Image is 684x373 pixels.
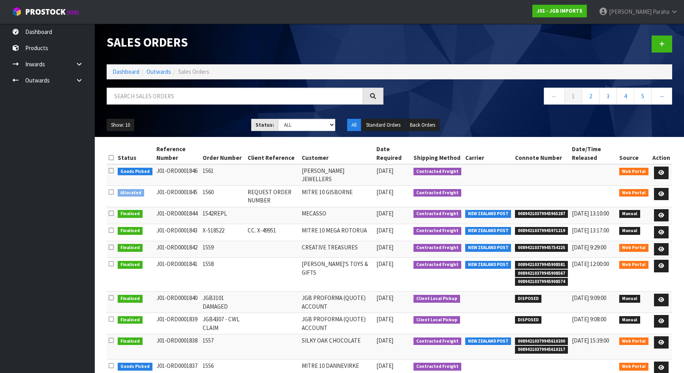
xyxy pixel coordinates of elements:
td: J01-ORD0001844 [154,207,201,224]
span: NEW ZEALAND POST [465,244,511,252]
span: DISPOSED [515,316,541,324]
span: Contracted Freight [413,227,461,235]
span: Manual [619,227,640,235]
span: [DATE] [376,167,393,174]
span: Paraha [653,8,669,15]
span: 00894210379945965287 [515,210,568,218]
span: NEW ZEALAND POST [465,210,511,218]
td: SILKY OAK CHOCOLATE [300,334,374,359]
th: Client Reference [246,143,300,164]
td: J01-ORD0001845 [154,186,201,207]
span: [DATE] [376,188,393,196]
strong: J01 - JGB IMPORTS [537,7,583,14]
td: 1558 [201,258,246,292]
span: Sales Orders [178,68,209,75]
span: Client Local Pickup [413,295,460,303]
td: [PERSON_NAME]'S TOYS & GIFTS [300,258,374,292]
td: 1542REPL [201,207,246,224]
span: [DATE] [376,227,393,234]
span: [DATE] [376,244,393,251]
span: 00894210379945610217 [515,346,568,354]
img: cube-alt.png [12,7,22,17]
td: 1561 [201,164,246,186]
td: J01-ORD0001843 [154,224,201,241]
td: JGB PROFORMA (QUOTE) ACCOUNT [300,313,374,334]
span: 00894210379945754225 [515,244,568,252]
strong: Status: [256,122,274,128]
td: MITRE 10 GISBORNE [300,186,374,207]
span: [DATE] [376,315,393,323]
span: DISPOSED [515,295,541,303]
span: NEW ZEALAND POST [465,227,511,235]
span: 00894210379945971219 [515,227,568,235]
span: Web Portal [619,363,648,371]
a: Dashboard [113,68,139,75]
a: 3 [599,88,617,105]
span: Contracted Freight [413,363,461,371]
span: Contracted Freight [413,210,461,218]
span: 00894210379945908581 [515,261,568,269]
th: Customer [300,143,374,164]
span: Finalised [118,295,143,303]
td: CREATIVE TREASURES [300,241,374,258]
td: JGB PROFORMA (QUOTE) ACCOUNT [300,292,374,313]
td: CC. X-49951 [246,224,300,241]
span: Manual [619,210,640,218]
span: Web Portal [619,337,648,345]
span: Web Portal [619,244,648,252]
th: Action [650,143,672,164]
span: Contracted Freight [413,244,461,252]
span: Finalised [118,210,143,218]
a: → [651,88,672,105]
span: 00894210379945610200 [515,337,568,345]
input: Search sales orders [107,88,363,105]
button: Show: 10 [107,119,134,131]
th: Connote Number [513,143,570,164]
a: 4 [616,88,634,105]
th: Shipping Method [412,143,463,164]
th: Status [116,143,154,164]
span: Web Portal [619,168,648,176]
th: Date Required [374,143,412,164]
a: 5 [634,88,652,105]
span: [DATE] [376,294,393,302]
span: Finalised [118,337,143,345]
td: JGB4307 - CWL CLAIM [201,313,246,334]
span: [DATE] 9:08:00 [572,315,606,323]
td: MITRE 10 MEGA ROTORUA [300,224,374,241]
span: Web Portal [619,261,648,269]
span: Finalised [118,227,143,235]
span: [DATE] [376,210,393,217]
span: Allocated [118,189,144,197]
a: J01 - JGB IMPORTS [532,5,587,17]
span: Client Local Pickup [413,316,460,324]
span: [PERSON_NAME] [609,8,652,15]
button: Back Orders [406,119,440,131]
span: [DATE] 9:09:00 [572,294,606,302]
td: J01-ORD0001838 [154,334,201,359]
td: J01-ORD0001842 [154,241,201,258]
span: [DATE] [376,362,393,369]
span: Contracted Freight [413,189,461,197]
small: WMS [67,9,79,16]
span: Goods Picked [118,363,152,371]
span: [DATE] 13:10:00 [572,210,609,217]
span: Contracted Freight [413,168,461,176]
span: Manual [619,316,640,324]
th: Date/Time Released [570,143,617,164]
td: 1560 [201,186,246,207]
a: 1 [564,88,582,105]
td: MECASSO [300,207,374,224]
span: 00894210379945908567 [515,270,568,277]
span: ProStock [25,7,66,17]
td: [PERSON_NAME] JEWELLERS [300,164,374,186]
h1: Sales Orders [107,36,383,49]
span: [DATE] [376,260,393,268]
span: [DATE] 12:00:00 [572,260,609,268]
td: J01-ORD0001840 [154,292,201,313]
td: J01-ORD0001846 [154,164,201,186]
td: 1559 [201,241,246,258]
td: X-518522 [201,224,246,241]
nav: Page navigation [395,88,672,107]
td: J01-ORD0001839 [154,313,201,334]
